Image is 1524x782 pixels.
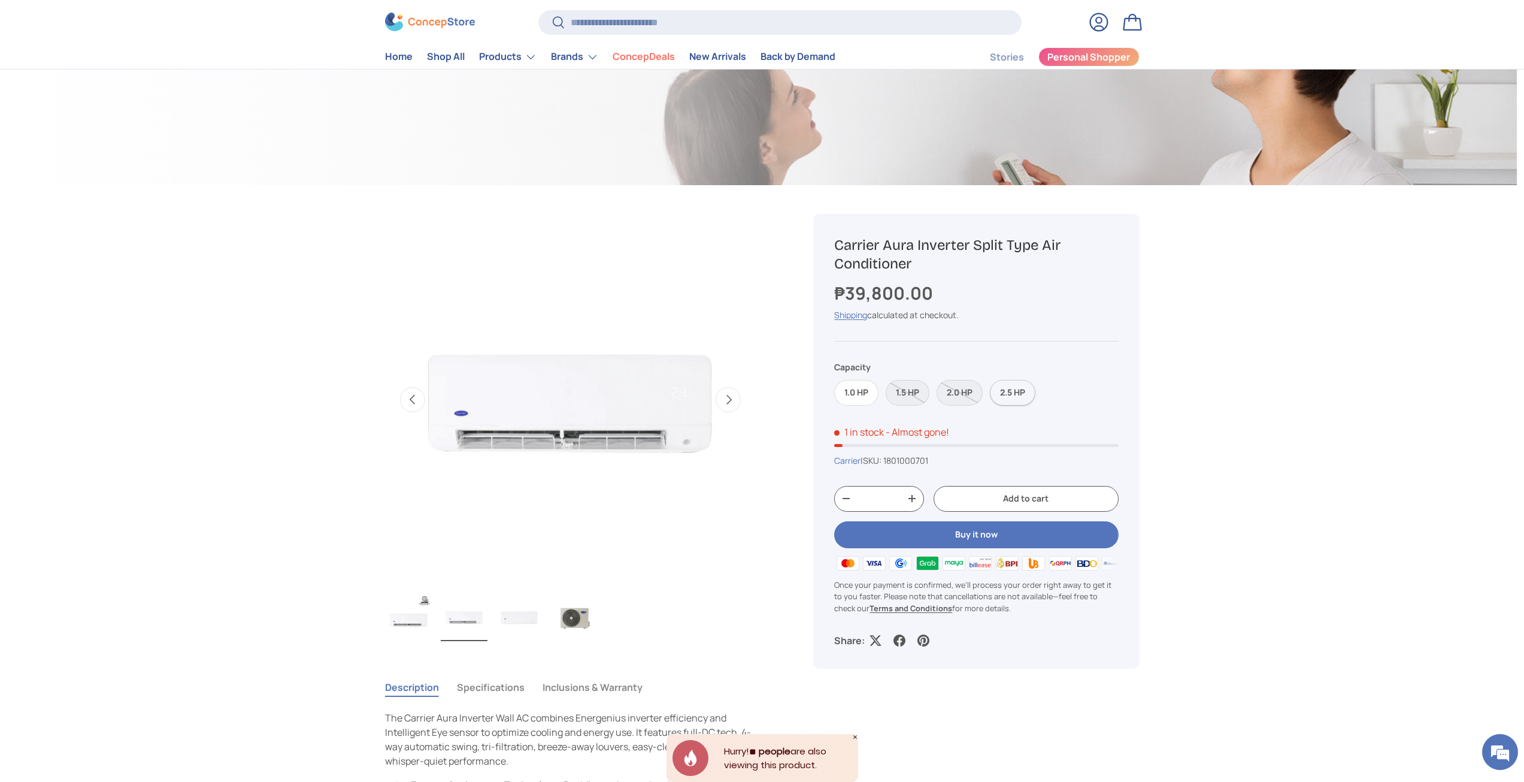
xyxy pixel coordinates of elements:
[1038,47,1140,67] a: Personal Shopper
[427,46,465,69] a: Shop All
[834,579,1118,614] p: Once your payment is confirmed, we'll process your order right away to get it to you faster. Plea...
[961,45,1140,69] nav: Secondary
[967,554,993,572] img: billease
[834,455,861,466] a: Carrier
[852,734,858,740] div: Close
[761,46,835,69] a: Back by Demand
[937,380,983,406] label: Sold out
[689,46,746,69] a: New Arrivals
[834,281,936,305] strong: ₱39,800.00
[385,13,475,32] img: ConcepStore
[914,554,940,572] img: grabpay
[385,711,756,768] p: The Carrier Aura Inverter Wall AC combines Energenius inverter efficiency and Intelligent Eye sen...
[994,554,1020,572] img: bpi
[861,455,928,466] span: |
[869,603,952,614] a: Terms and Conditions
[883,455,928,466] span: 1801000701
[887,554,914,572] img: gcash
[385,45,835,69] nav: Primary
[834,633,865,648] p: Share:
[886,425,949,439] p: - Almost gone!
[863,455,881,466] span: SKU:
[457,674,525,701] button: Specifications
[496,593,543,641] img: Carrier Aura Inverter Split Type Air Conditioner
[834,309,867,321] a: Shipping
[990,46,1024,69] a: Stories
[834,361,871,373] legend: Capacity
[544,45,605,69] summary: Brands
[1047,554,1073,572] img: qrph
[1047,53,1130,62] span: Personal Shopper
[472,45,544,69] summary: Products
[834,521,1118,548] button: Buy it now
[551,593,598,641] img: Carrier Aura Inverter Split Type Air Conditioner
[386,593,432,641] img: Carrier Aura Inverter Split Type Air Conditioner
[385,674,439,701] button: Description
[834,425,884,439] span: 1 in stock
[1100,554,1126,572] img: metrobank
[886,380,929,406] label: Sold out
[1020,554,1047,572] img: ubp
[861,554,887,572] img: visa
[934,486,1118,512] button: Add to cart
[385,214,756,645] media-gallery: Gallery Viewer
[834,309,1118,321] div: calculated at checkout.
[441,593,487,641] img: Carrier Aura Inverter Split Type Air Conditioner
[834,236,1118,273] h1: Carrier Aura Inverter Split Type Air Conditioner
[834,554,861,572] img: master
[1074,554,1100,572] img: bdo
[385,46,413,69] a: Home
[543,674,643,701] button: Inclusions & Warranty
[613,46,675,69] a: ConcepDeals
[941,554,967,572] img: maya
